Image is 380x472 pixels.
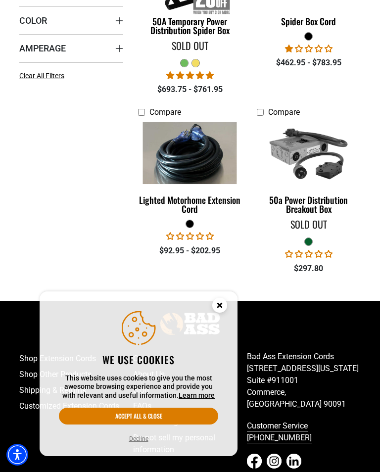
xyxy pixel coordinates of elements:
[59,353,218,366] h2: We use cookies
[19,367,133,382] a: Shop Other Products
[19,351,133,367] a: Shop Extension Cords
[19,34,123,62] summary: Amperage
[247,351,361,410] p: Bad Ass Extension Cords [STREET_ADDRESS][US_STATE] Suite #911001 Commerce, [GEOGRAPHIC_DATA] 90091
[59,374,218,400] p: This website uses cookies to give you the most awesome browsing experience and provide you with r...
[149,107,181,117] span: Compare
[285,249,332,259] span: 0.00 stars
[138,195,242,213] div: Lighted Motorhome Extension Cord
[19,382,133,398] a: Shipping & Returns
[257,57,361,69] div: $462.95 - $783.95
[256,106,361,200] img: green
[138,122,242,184] img: black
[40,291,237,457] aside: Cookie Consent
[126,434,151,444] button: Decline
[166,71,214,80] span: 5.00 stars
[19,71,68,81] a: Clear All Filters
[138,245,242,257] div: $92.95 - $202.95
[138,122,242,219] a: black Lighted Motorhome Extension Cord
[19,6,123,34] summary: Color
[166,232,214,241] span: 0.00 stars
[268,107,300,117] span: Compare
[19,398,133,414] a: Customized Extension Cords
[285,44,332,53] span: 1.00 stars
[19,43,66,54] span: Amperage
[59,408,218,425] button: Accept all & close
[138,17,242,35] div: 50A Temporary Power Distribution Spider Box
[179,391,215,399] a: This website uses cookies to give you the most awesome browsing experience and provide you with r...
[247,418,361,446] a: call 833-674-1699
[257,219,361,229] div: Sold Out
[19,15,47,26] span: Color
[257,195,361,213] div: 50a Power Distribution Breakout Box
[257,17,361,26] div: Spider Box Cord
[6,444,28,466] div: Accessibility Menu
[138,41,242,50] div: Sold Out
[138,84,242,95] div: $693.75 - $761.95
[257,263,361,275] div: $297.80
[257,122,361,219] a: green 50a Power Distribution Breakout Box
[19,72,64,80] span: Clear All Filters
